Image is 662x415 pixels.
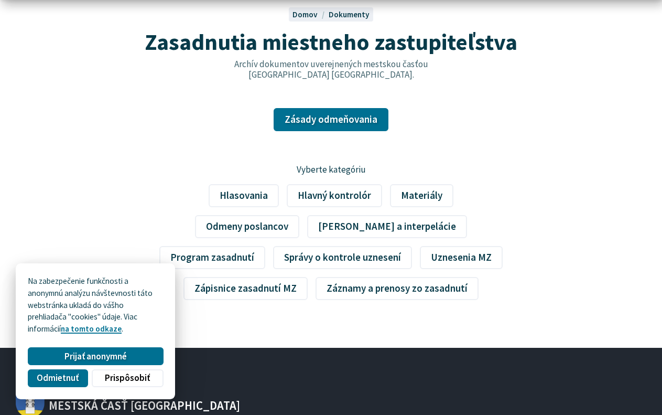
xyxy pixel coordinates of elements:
[307,215,467,238] a: [PERSON_NAME] a interpelácie
[92,369,163,387] button: Prispôsobiť
[64,351,127,362] span: Prijať anonymné
[105,373,150,384] span: Prispôsobiť
[37,373,79,384] span: Odmietnuť
[292,9,328,19] a: Domov
[61,324,122,334] a: na tomto odkaze
[28,347,163,365] button: Prijať anonymné
[154,163,508,177] p: Vyberte kategóriu
[145,27,517,56] span: Zasadnutia miestneho zastupiteľstva
[49,400,240,412] span: Mestská časť [GEOGRAPHIC_DATA]
[28,369,88,387] button: Odmietnuť
[287,184,382,207] a: Hlavný kontrolór
[274,108,388,131] a: Zásady odmeňovania
[45,388,240,412] span: Sídlisko Ťahanovce
[273,246,412,269] a: Správy o kontrole uznesení
[420,246,503,269] a: Uznesenia MZ
[316,277,479,300] a: Záznamy a prenosy zo zasadnutí
[195,215,299,238] a: Odmeny poslancov
[212,59,451,80] p: Archív dokumentov uverejnených mestskou časťou [GEOGRAPHIC_DATA] [GEOGRAPHIC_DATA].
[292,9,318,19] span: Domov
[390,184,453,207] a: Materiály
[159,246,265,269] a: Program zasadnutí
[183,277,308,300] a: Zápisnice zasadnutí MZ
[28,275,163,335] p: Na zabezpečenie funkčnosti a anonymnú analýzu návštevnosti táto webstránka ukladá do vášho prehli...
[209,184,279,207] a: Hlasovania
[329,9,370,19] a: Dokumenty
